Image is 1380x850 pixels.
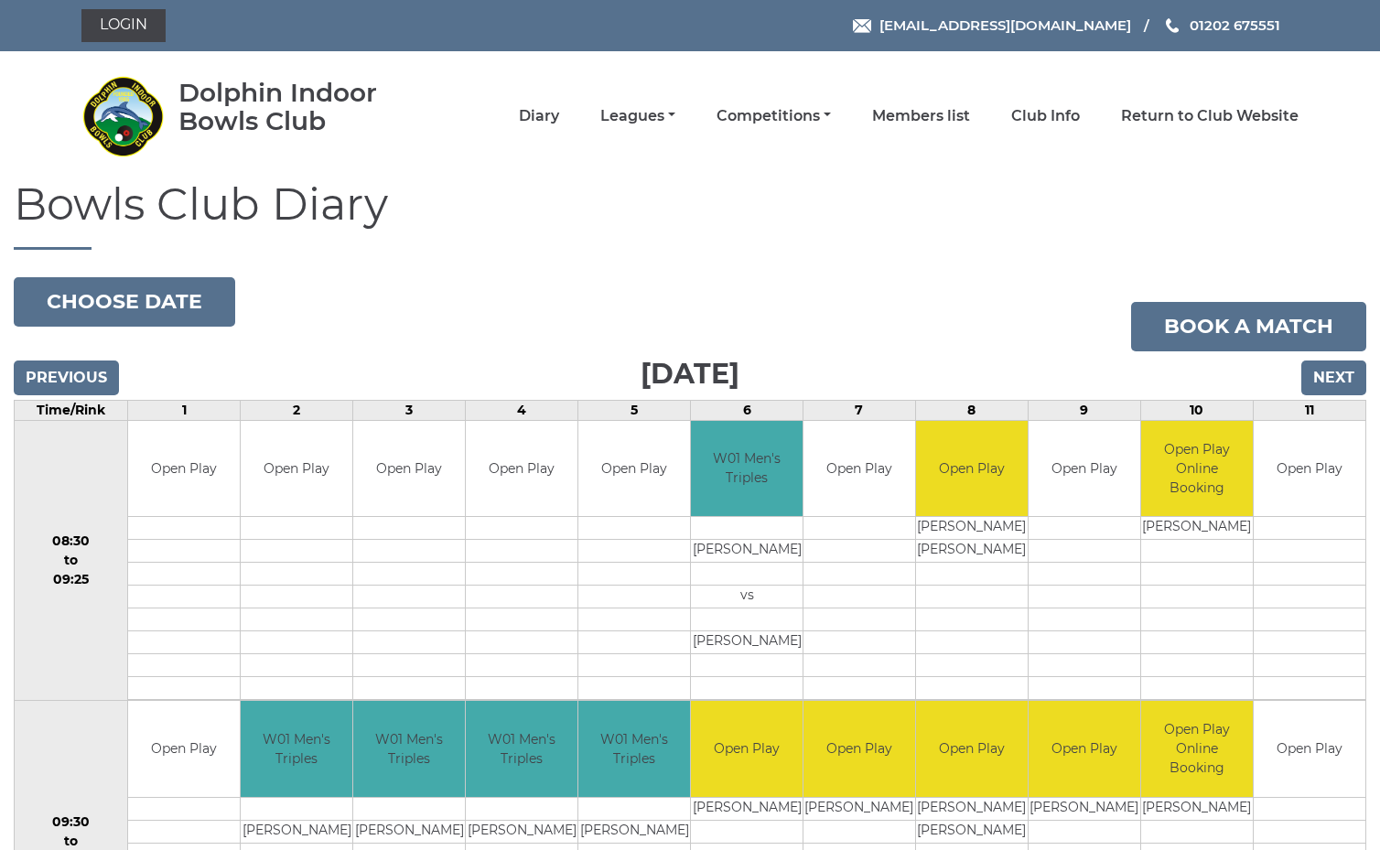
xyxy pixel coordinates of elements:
[15,400,128,420] td: Time/Rink
[853,15,1131,36] a: Email [EMAIL_ADDRESS][DOMAIN_NAME]
[915,400,1028,420] td: 8
[1140,400,1253,420] td: 10
[717,106,831,126] a: Competitions
[853,19,871,33] img: Email
[241,820,352,843] td: [PERSON_NAME]
[15,420,128,701] td: 08:30 to 09:25
[1253,400,1365,420] td: 11
[803,701,915,797] td: Open Play
[879,16,1131,34] span: [EMAIL_ADDRESS][DOMAIN_NAME]
[178,79,430,135] div: Dolphin Indoor Bowls Club
[81,75,164,157] img: Dolphin Indoor Bowls Club
[466,820,577,843] td: [PERSON_NAME]
[916,797,1028,820] td: [PERSON_NAME]
[81,9,166,42] a: Login
[916,701,1028,797] td: Open Play
[1141,701,1253,797] td: Open Play Online Booking
[803,797,915,820] td: [PERSON_NAME]
[578,701,690,797] td: W01 Men's Triples
[691,421,803,517] td: W01 Men's Triples
[578,421,690,517] td: Open Play
[872,106,970,126] a: Members list
[691,631,803,654] td: [PERSON_NAME]
[353,400,466,420] td: 3
[803,421,915,517] td: Open Play
[1190,16,1280,34] span: 01202 675551
[14,277,235,327] button: Choose date
[241,421,352,517] td: Open Play
[691,540,803,563] td: [PERSON_NAME]
[128,400,241,420] td: 1
[691,797,803,820] td: [PERSON_NAME]
[241,400,353,420] td: 2
[1029,797,1140,820] td: [PERSON_NAME]
[1254,701,1365,797] td: Open Play
[353,701,465,797] td: W01 Men's Triples
[1028,400,1140,420] td: 9
[1141,797,1253,820] td: [PERSON_NAME]
[128,421,240,517] td: Open Play
[600,106,675,126] a: Leagues
[1029,421,1140,517] td: Open Play
[1166,18,1179,33] img: Phone us
[916,540,1028,563] td: [PERSON_NAME]
[916,820,1028,843] td: [PERSON_NAME]
[1141,517,1253,540] td: [PERSON_NAME]
[14,180,1366,250] h1: Bowls Club Diary
[1131,302,1366,351] a: Book a match
[466,421,577,517] td: Open Play
[1011,106,1080,126] a: Club Info
[578,400,691,420] td: 5
[353,421,465,517] td: Open Play
[1254,421,1365,517] td: Open Play
[691,701,803,797] td: Open Play
[916,421,1028,517] td: Open Play
[916,517,1028,540] td: [PERSON_NAME]
[1029,701,1140,797] td: Open Play
[128,701,240,797] td: Open Play
[14,360,119,395] input: Previous
[466,701,577,797] td: W01 Men's Triples
[1163,15,1280,36] a: Phone us 01202 675551
[1141,421,1253,517] td: Open Play Online Booking
[466,400,578,420] td: 4
[578,820,690,843] td: [PERSON_NAME]
[1121,106,1299,126] a: Return to Club Website
[803,400,915,420] td: 7
[1301,360,1366,395] input: Next
[691,586,803,608] td: vs
[353,820,465,843] td: [PERSON_NAME]
[241,701,352,797] td: W01 Men's Triples
[691,400,803,420] td: 6
[519,106,559,126] a: Diary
